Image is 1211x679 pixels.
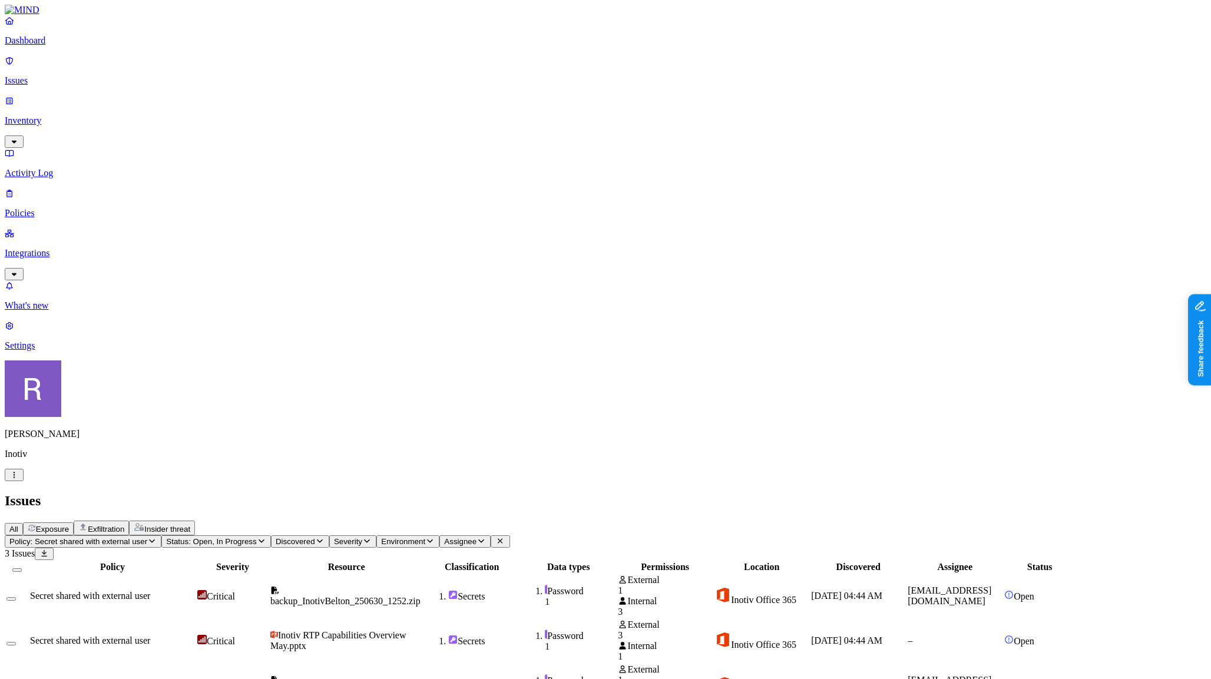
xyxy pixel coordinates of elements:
[5,15,1206,46] a: Dashboard
[545,641,616,652] div: 1
[618,562,712,572] div: Permissions
[618,596,712,607] div: Internal
[197,635,207,644] img: severity-critical
[276,537,315,546] span: Discovered
[5,35,1206,46] p: Dashboard
[545,630,616,641] div: Password
[448,590,519,602] div: Secrets
[5,228,1206,279] a: Integrations
[618,641,712,651] div: Internal
[5,188,1206,218] a: Policies
[88,525,124,534] span: Exfiltration
[714,631,731,648] img: office-365
[908,585,991,606] span: [EMAIL_ADDRESS][DOMAIN_NAME]
[1014,636,1034,646] span: Open
[207,636,235,646] span: Critical
[5,115,1206,126] p: Inventory
[5,208,1206,218] p: Policies
[270,596,421,606] span: backup_InotivBelton_250630_1252.zip
[618,651,712,662] div: 1
[731,640,796,650] span: Inotiv Office 365
[5,493,1206,509] h2: Issues
[6,642,16,645] button: Select row
[1004,590,1014,599] img: status-open
[5,340,1206,351] p: Settings
[5,300,1206,311] p: What's new
[714,562,809,572] div: Location
[5,449,1206,459] p: Inotiv
[207,591,235,601] span: Critical
[30,591,150,601] span: Secret shared with external user
[334,537,362,546] span: Severity
[521,562,616,572] div: Data types
[425,562,519,572] div: Classification
[545,597,616,607] div: 1
[270,631,278,638] img: microsoft-powerpoint
[618,620,712,630] div: External
[811,591,882,601] span: [DATE] 04:44 AM
[618,630,712,641] div: 3
[36,525,69,534] span: Exposure
[5,5,1206,15] a: MIND
[5,248,1206,259] p: Integrations
[30,635,150,645] span: Secret shared with external user
[448,635,519,647] div: Secrets
[811,635,882,645] span: [DATE] 04:44 AM
[5,148,1206,178] a: Activity Log
[5,55,1206,86] a: Issues
[166,537,256,546] span: Status: Open, In Progress
[270,562,422,572] div: Resource
[618,575,712,585] div: External
[908,635,912,645] span: –
[448,635,458,644] img: secret
[5,95,1206,146] a: Inventory
[5,429,1206,439] p: [PERSON_NAME]
[5,280,1206,311] a: What's new
[30,562,195,572] div: Policy
[908,562,1002,572] div: Assignee
[1004,635,1014,644] img: status-open
[448,590,458,599] img: secret
[270,630,406,651] span: Inotiv RTP Capabilities Overview May.pptx
[545,585,616,597] div: Password
[5,548,35,558] span: 3 Issues
[714,587,731,603] img: office-365
[618,585,712,596] div: 1
[545,585,547,594] img: secret-line
[381,537,425,546] span: Environment
[197,562,268,572] div: Severity
[12,568,22,572] button: Select all
[811,562,905,572] div: Discovered
[618,664,712,675] div: External
[5,360,61,417] img: Rich Thompson
[197,590,207,599] img: severity-critical
[1014,591,1034,601] span: Open
[9,537,147,546] span: Policy: Secret shared with external user
[9,525,18,534] span: All
[5,168,1206,178] p: Activity Log
[444,537,477,546] span: Assignee
[731,595,796,605] span: Inotiv Office 365
[5,75,1206,86] p: Issues
[144,525,190,534] span: Insider threat
[618,607,712,617] div: 3
[5,5,39,15] img: MIND
[1004,562,1075,572] div: Status
[5,320,1206,351] a: Settings
[6,597,16,601] button: Select row
[545,630,547,639] img: secret-line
